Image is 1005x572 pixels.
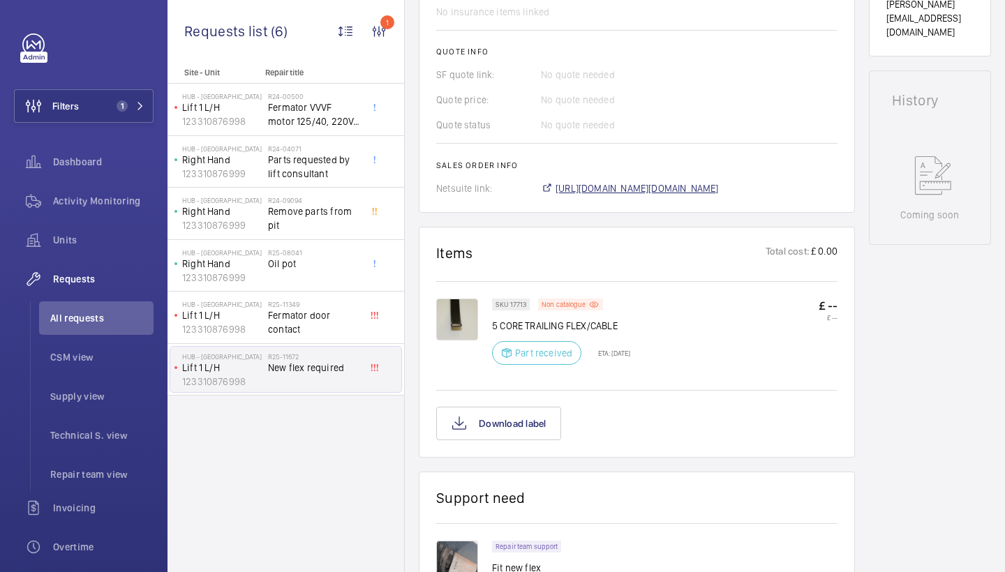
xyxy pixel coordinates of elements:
[819,313,837,322] p: £ --
[268,196,360,204] h2: R24-09094
[268,153,360,181] span: Parts requested by lift consultant
[50,350,154,364] span: CSM view
[265,68,357,77] p: Repair title
[819,299,837,313] p: £ --
[182,308,262,322] p: Lift 1 L/H
[436,244,473,262] h1: Items
[182,352,262,361] p: Hub - [GEOGRAPHIC_DATA]
[436,299,478,340] img: PvMazAOa49UV4pvOzgXdtMcjKqADCcnffXvSNYbV9EiAyWuO.png
[14,89,154,123] button: Filters1
[900,208,959,222] p: Coming soon
[268,257,360,271] span: Oil pot
[182,361,262,375] p: Lift 1 L/H
[268,352,360,361] h2: R25-11672
[892,93,968,107] h1: History
[182,257,262,271] p: Right Hand
[53,540,154,554] span: Overtime
[182,92,262,100] p: Hub - [GEOGRAPHIC_DATA]
[53,155,154,169] span: Dashboard
[268,144,360,153] h2: R24-04071
[53,501,154,515] span: Invoicing
[436,407,561,440] button: Download label
[50,467,154,481] span: Repair team view
[182,144,262,153] p: Hub - [GEOGRAPHIC_DATA]
[184,22,271,40] span: Requests list
[53,194,154,208] span: Activity Monitoring
[117,100,128,112] span: 1
[590,349,630,357] p: ETA: [DATE]
[182,218,262,232] p: 123310876999
[182,204,262,218] p: Right Hand
[496,544,558,549] p: Repair team support
[50,389,154,403] span: Supply view
[268,100,360,128] span: Fermator VVVF motor 125/40, 220V, (with front mounting system). 603510890 @£327.95
[182,271,262,285] p: 123310876999
[515,346,572,360] p: Part received
[182,248,262,257] p: Hub - [GEOGRAPHIC_DATA]
[436,160,837,170] h2: Sales order info
[542,302,586,307] p: Non catalogue
[268,300,360,308] h2: R25-11349
[766,244,810,262] p: Total cost:
[182,375,262,389] p: 123310876998
[268,204,360,232] span: Remove parts from pit
[167,68,260,77] p: Site - Unit
[182,100,262,114] p: Lift 1 L/H
[268,361,360,375] span: New flex required
[492,319,630,333] p: 5 CORE TRAILING FLEX/CABLE
[182,300,262,308] p: Hub - [GEOGRAPHIC_DATA]
[50,428,154,442] span: Technical S. view
[182,153,262,167] p: Right Hand
[50,311,154,325] span: All requests
[182,196,262,204] p: Hub - [GEOGRAPHIC_DATA]
[182,167,262,181] p: 123310876999
[268,308,360,336] span: Fermator door contact
[268,92,360,100] h2: R24-00500
[810,244,837,262] p: £ 0.00
[182,114,262,128] p: 123310876998
[182,322,262,336] p: 123310876998
[436,47,837,57] h2: Quote info
[53,233,154,247] span: Units
[556,181,719,195] span: [URL][DOMAIN_NAME][DOMAIN_NAME]
[52,99,79,113] span: Filters
[496,302,526,307] p: SKU 17713
[436,489,526,506] h1: Support need
[541,181,719,195] a: [URL][DOMAIN_NAME][DOMAIN_NAME]
[268,248,360,257] h2: R25-08041
[53,272,154,286] span: Requests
